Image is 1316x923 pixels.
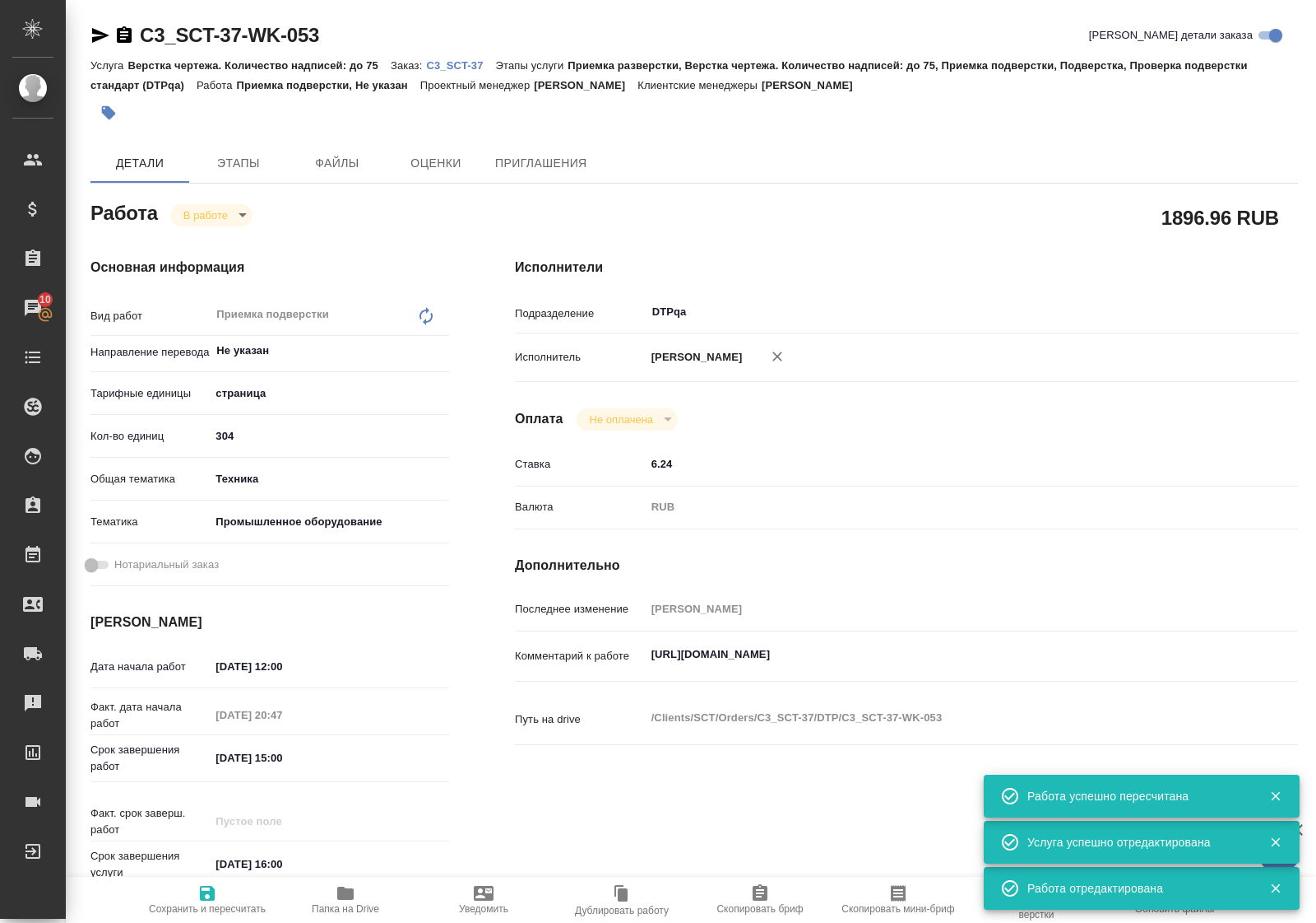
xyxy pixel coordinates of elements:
p: Последнее изменение [515,601,646,618]
h4: Дополнительно [515,556,1298,576]
p: Приемка разверстки, Верстка чертежа. Количество надписей: до 75, Приемка подверстки, Подверстка, ... [90,59,1248,91]
p: Тарифные единицы [90,385,210,402]
div: Техника [210,465,449,493]
button: В работе [178,208,233,222]
span: Нотариальный заказ [114,557,219,573]
a: 10 [4,287,62,329]
div: В работе [577,408,678,431]
p: Клиентские менеджеры [637,79,762,91]
p: Срок завершения работ [90,742,210,775]
p: Верстка чертежа. Количество надписей: до 75 [127,59,391,72]
span: Папка на Drive [312,903,379,915]
button: Сохранить и пересчитать [138,877,276,923]
p: Работа [197,79,237,91]
button: Скопировать ссылку для ЯМессенджера [90,26,110,45]
h4: [PERSON_NAME] [90,613,449,632]
span: Этапы [199,153,278,174]
input: ✎ Введи что-нибудь [210,746,354,770]
p: Приемка подверстки, Не указан [237,79,420,91]
p: Ставка [515,456,646,473]
div: Работа успешно пересчитана [1027,788,1244,804]
span: Детали [100,153,179,174]
p: Подразделение [515,305,646,322]
div: страница [210,380,449,408]
p: Факт. срок заверш. работ [90,805,210,838]
textarea: [URL][DOMAIN_NAME] [646,641,1233,669]
p: Этапы услуги [496,59,568,72]
span: Сохранить и пересчитать [149,903,266,915]
p: [PERSON_NAME] [534,79,637,91]
p: Дата начала работ [90,659,210,675]
span: Дублировать работу [575,905,669,916]
span: Уведомить [459,903,508,915]
div: Промышленное оборудование [210,508,449,536]
span: Скопировать бриф [716,903,803,915]
h2: 1896.96 RUB [1161,203,1279,231]
h2: Работа [90,197,158,226]
span: [PERSON_NAME] детали заказа [1089,27,1253,44]
h4: Основная информация [90,258,449,277]
button: Open [1224,310,1227,314]
input: ✎ Введи что-нибудь [210,655,354,678]
p: Путь на drive [515,711,646,728]
button: Скопировать ссылку [114,26,134,45]
button: Папка на Drive [276,877,415,923]
button: Скопировать бриф [691,877,829,923]
span: 10 [30,291,61,308]
p: Заказ: [391,59,426,72]
div: RUB [646,493,1233,521]
a: C3_SCT-37 [426,58,495,72]
p: C3_SCT-37 [426,59,495,72]
p: Исполнитель [515,349,646,366]
button: Open [440,349,443,352]
p: Тематика [90,514,210,530]
p: Услуга [90,59,127,72]
p: Проектный менеджер [420,79,534,91]
p: Кол-во единиц [90,428,210,445]
button: Закрыть [1258,835,1292,850]
button: Скопировать мини-бриф [829,877,967,923]
button: Дублировать работу [553,877,691,923]
input: Пустое поле [210,809,354,833]
input: ✎ Введи что-нибудь [210,852,354,876]
span: Оценки [396,153,475,174]
p: [PERSON_NAME] [762,79,865,91]
div: Работа отредактирована [1027,880,1244,897]
span: Файлы [298,153,377,174]
p: Срок завершения услуги [90,848,210,881]
button: Не оплачена [585,413,658,427]
h4: Исполнители [515,258,1298,277]
button: Удалить исполнителя [759,338,795,375]
input: Пустое поле [646,597,1233,621]
button: Закрыть [1258,881,1292,896]
input: ✎ Введи что-нибудь [210,424,449,448]
p: Общая тематика [90,471,210,487]
p: Валюта [515,499,646,515]
div: Услуга успешно отредактирована [1027,834,1244,851]
input: Пустое поле [210,703,354,727]
button: Закрыть [1258,789,1292,804]
p: [PERSON_NAME] [646,349,743,366]
div: В работе [170,204,253,226]
h4: Оплата [515,409,563,429]
button: Уведомить [415,877,553,923]
button: Ссылка на инструкции верстки [967,877,1105,923]
textarea: /Clients/SCT/Orders/C3_SCT-37/DTP/C3_SCT-37-WK-053 [646,704,1233,732]
input: ✎ Введи что-нибудь [646,452,1233,476]
span: Приглашения [495,153,587,174]
a: C3_SCT-37-WK-053 [140,24,319,46]
p: Комментарий к работе [515,648,646,664]
p: Направление перевода [90,344,210,361]
p: Факт. дата начала работ [90,699,210,732]
button: Добавить тэг [90,95,127,131]
p: Вид работ [90,308,210,324]
span: Ссылка на инструкции верстки [977,897,1096,921]
span: Скопировать мини-бриф [841,903,954,915]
